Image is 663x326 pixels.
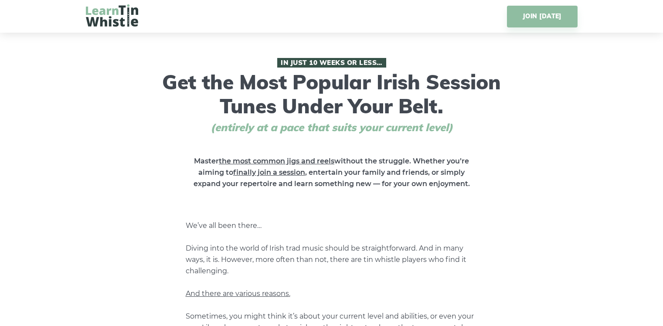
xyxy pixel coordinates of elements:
span: And there are various reasons. [186,289,290,298]
h1: Get the Most Popular Irish Session Tunes Under Your Belt. [160,58,504,134]
a: JOIN [DATE] [507,6,577,27]
span: In Just 10 Weeks or Less… [277,58,386,68]
strong: Master without the struggle. Whether you’re aiming to , entertain your family and friends, or sim... [194,157,470,188]
span: the most common jigs and reels [219,157,334,165]
span: finally join a session [233,168,305,177]
img: LearnTinWhistle.com [86,4,138,27]
span: (entirely at a pace that suits your current level) [194,121,469,134]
